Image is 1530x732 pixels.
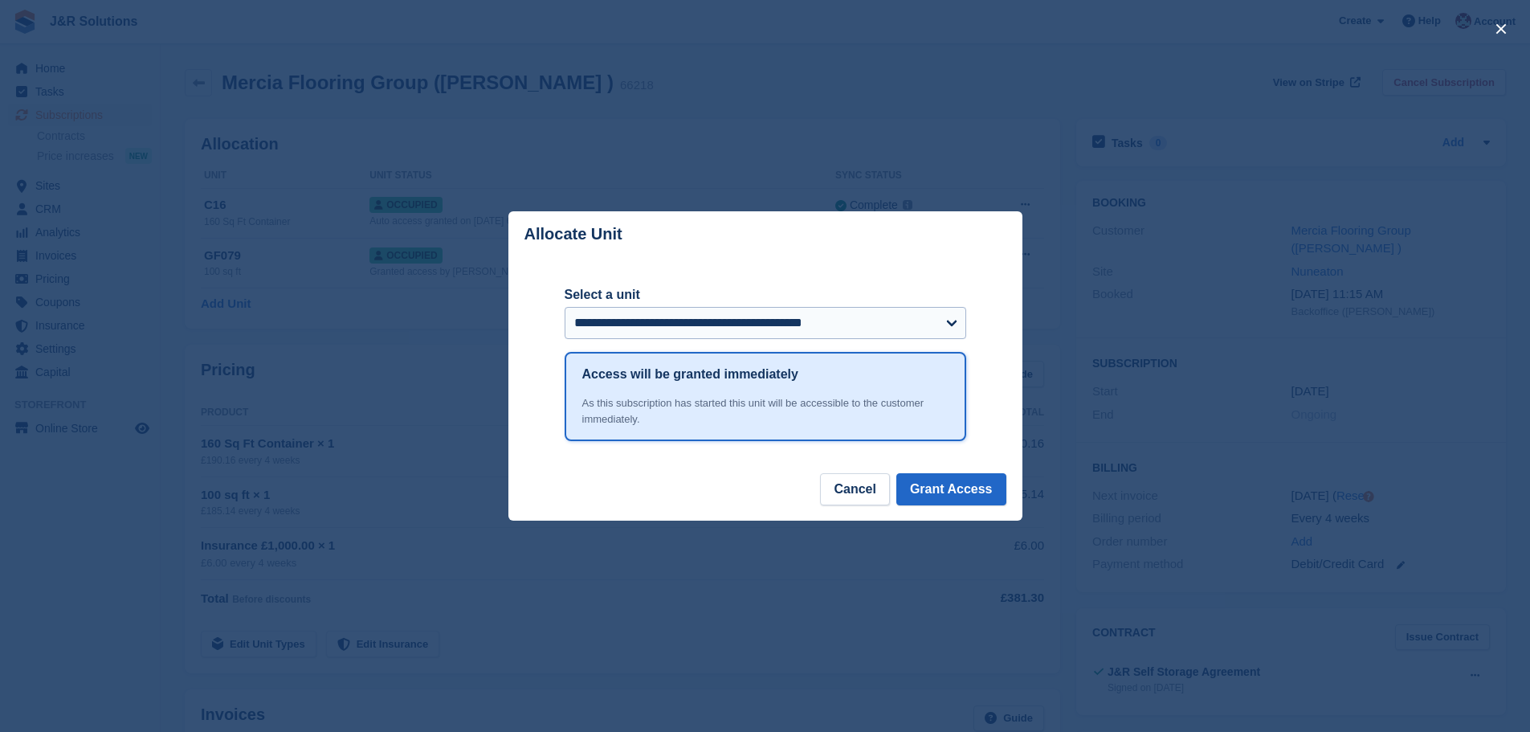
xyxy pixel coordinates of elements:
[582,365,798,384] h1: Access will be granted immediately
[1488,16,1514,42] button: close
[582,395,949,427] div: As this subscription has started this unit will be accessible to the customer immediately.
[524,225,622,243] p: Allocate Unit
[896,473,1006,505] button: Grant Access
[565,285,966,305] label: Select a unit
[820,473,889,505] button: Cancel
